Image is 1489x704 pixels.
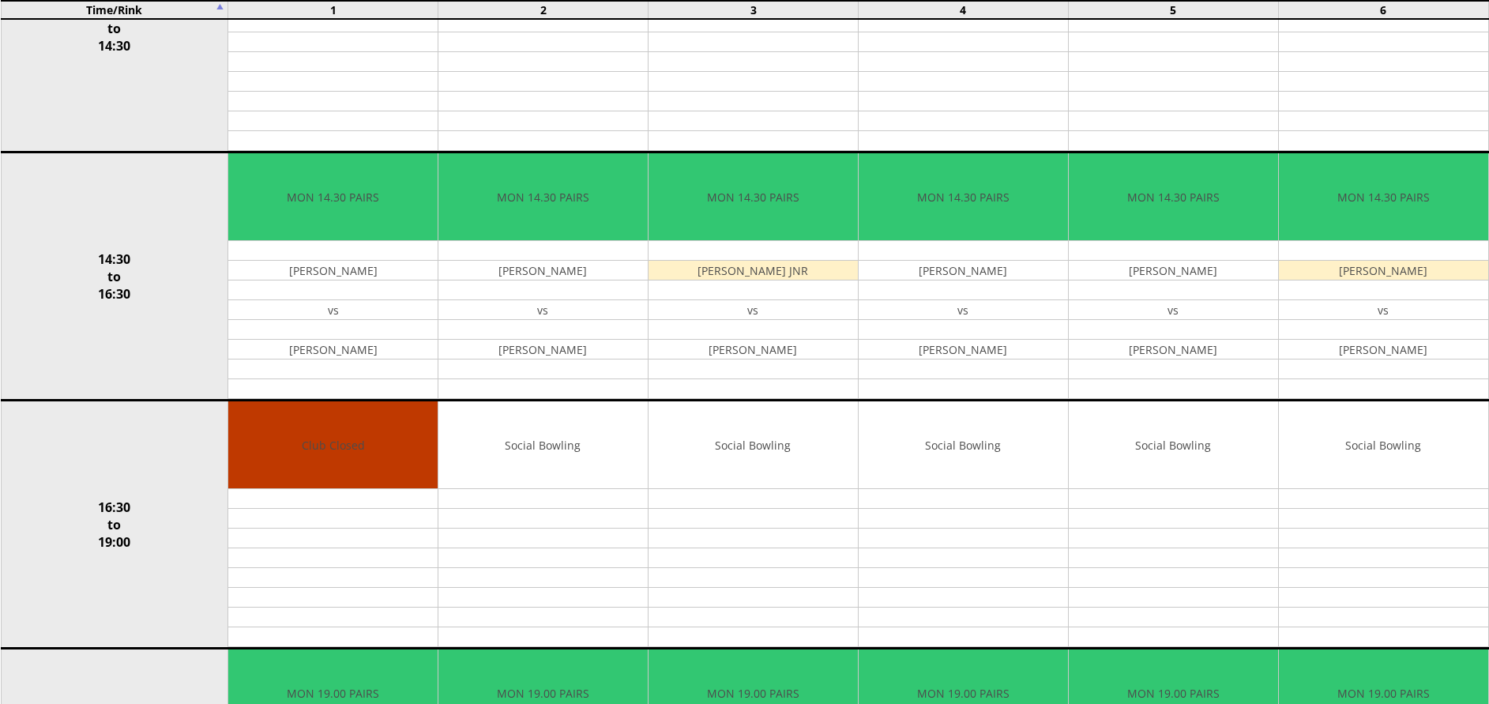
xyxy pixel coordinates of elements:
[228,153,438,241] td: MON 14.30 PAIRS
[649,300,858,320] td: vs
[859,153,1068,241] td: MON 14.30 PAIRS
[1069,261,1278,280] td: [PERSON_NAME]
[1279,401,1488,489] td: Social Bowling
[1,1,228,19] td: Time/Rink
[1279,300,1488,320] td: vs
[859,401,1068,489] td: Social Bowling
[1279,340,1488,360] td: [PERSON_NAME]
[228,340,438,360] td: [PERSON_NAME]
[438,300,648,320] td: vs
[228,401,438,489] td: Club Closed
[1069,340,1278,360] td: [PERSON_NAME]
[858,1,1068,19] td: 4
[228,300,438,320] td: vs
[438,340,648,360] td: [PERSON_NAME]
[438,261,648,280] td: [PERSON_NAME]
[859,340,1068,360] td: [PERSON_NAME]
[1069,153,1278,241] td: MON 14.30 PAIRS
[1278,1,1488,19] td: 6
[1279,261,1488,280] td: [PERSON_NAME]
[228,261,438,280] td: [PERSON_NAME]
[1,401,228,649] td: 16:30 to 19:00
[649,401,858,489] td: Social Bowling
[438,401,648,489] td: Social Bowling
[1279,153,1488,241] td: MON 14.30 PAIRS
[649,1,859,19] td: 3
[649,261,858,280] td: [PERSON_NAME] JNR
[859,300,1068,320] td: vs
[438,153,648,241] td: MON 14.30 PAIRS
[228,1,438,19] td: 1
[1069,401,1278,489] td: Social Bowling
[1,152,228,401] td: 14:30 to 16:30
[1068,1,1278,19] td: 5
[1069,300,1278,320] td: vs
[859,261,1068,280] td: [PERSON_NAME]
[649,153,858,241] td: MON 14.30 PAIRS
[649,340,858,360] td: [PERSON_NAME]
[438,1,649,19] td: 2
